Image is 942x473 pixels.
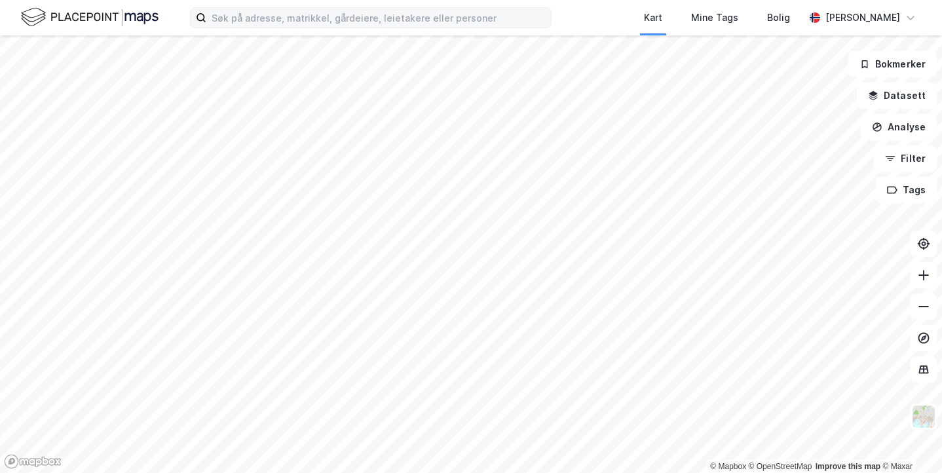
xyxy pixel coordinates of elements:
img: Z [911,404,936,429]
button: Analyse [861,114,937,140]
button: Bokmerker [848,51,937,77]
div: [PERSON_NAME] [825,10,900,26]
button: Datasett [857,83,937,109]
div: Bolig [767,10,790,26]
input: Søk på adresse, matrikkel, gårdeiere, leietakere eller personer [206,8,551,28]
div: Mine Tags [691,10,738,26]
a: OpenStreetMap [749,462,812,471]
a: Mapbox homepage [4,454,62,469]
a: Improve this map [816,462,880,471]
iframe: Chat Widget [876,410,942,473]
img: logo.f888ab2527a4732fd821a326f86c7f29.svg [21,6,159,29]
button: Filter [874,145,937,172]
a: Mapbox [710,462,746,471]
button: Tags [876,177,937,203]
div: Kart [644,10,662,26]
